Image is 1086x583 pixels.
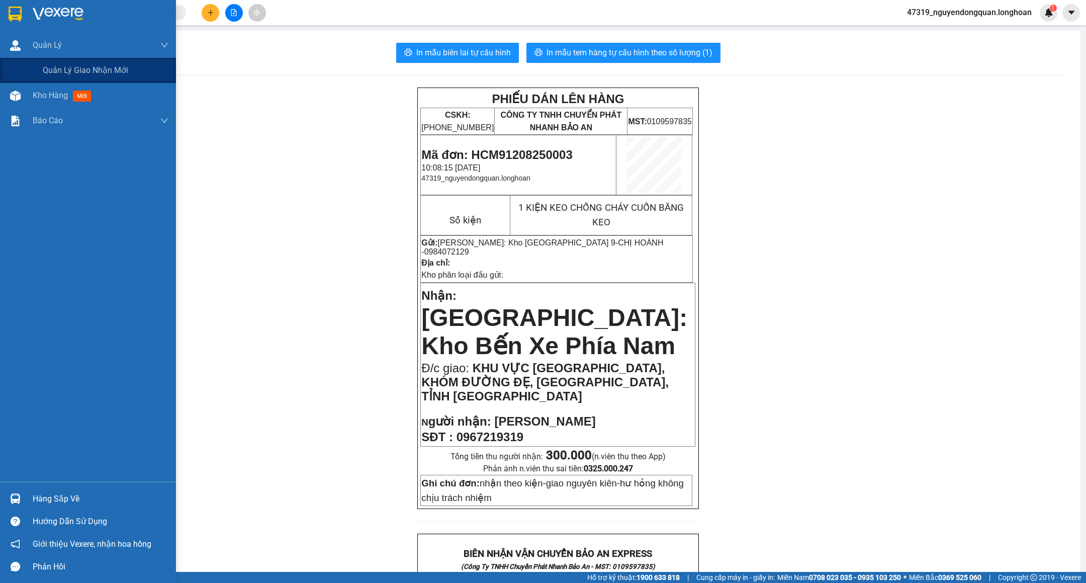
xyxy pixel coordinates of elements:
[202,4,219,22] button: plus
[79,22,201,40] span: CÔNG TY TNHH CHUYỂN PHÁT NHANH BẢO AN
[687,572,689,583] span: |
[33,538,151,550] span: Giới thiệu Vexere, nhận hoa hồng
[73,91,91,102] span: mới
[1051,5,1055,12] span: 1
[416,46,511,59] span: In mẫu biên lai tự cấu hình
[33,559,168,574] div: Phản hồi
[4,54,155,67] span: Mã đơn: HCM91208250003
[396,43,519,63] button: printerIn mẫu biên lai tự cấu hình
[33,514,168,529] div: Hướng dẫn sử dụng
[421,174,530,182] span: 47319_nguyendongquan.longhoan
[421,361,669,403] span: KHU VỰC [GEOGRAPHIC_DATA], KHÓM ĐƯỜNG ĐẸ, [GEOGRAPHIC_DATA], TỈNH [GEOGRAPHIC_DATA]
[518,202,684,228] span: 1 KIỆN KEO CHỐNG CHÁY CUỐN BĂNG KEO
[696,572,775,583] span: Cung cấp máy in - giấy in:
[777,572,901,583] span: Miền Nam
[534,48,542,58] span: printer
[450,452,666,461] span: Tổng tiền thu người nhận:
[404,48,412,58] span: printer
[461,563,655,570] strong: (Công Ty TNHH Chuyển Phát Nhanh Bảo An - MST: 0109597835)
[438,238,615,247] span: [PERSON_NAME]: Kho [GEOGRAPHIC_DATA] 9
[457,430,523,444] span: 0967219319
[11,517,20,526] span: question-circle
[43,64,128,76] span: Quản lý giao nhận mới
[4,69,63,78] span: 10:08:15 [DATE]
[1030,574,1037,581] span: copyright
[428,414,491,428] span: gười nhận:
[449,215,481,226] span: Số kiện
[494,414,595,428] span: [PERSON_NAME]
[1050,5,1057,12] sup: 1
[11,539,20,549] span: notification
[909,572,981,583] span: Miền Bắc
[809,573,901,581] strong: 0708 023 035 - 0935 103 250
[587,572,680,583] span: Hỗ trợ kỹ thuật:
[225,4,243,22] button: file-add
[421,304,687,359] span: [GEOGRAPHIC_DATA]: Kho Bến Xe Phía Nam
[628,117,691,126] span: 0109597835
[637,573,680,581] strong: 1900 633 818
[421,417,491,428] strong: N
[1062,4,1080,22] button: caret-down
[421,289,457,302] span: Nhận:
[10,40,21,51] img: warehouse-icon
[445,111,471,119] strong: CSKH:
[526,43,720,63] button: printerIn mẫu tem hàng tự cấu hình theo số lượng (1)
[903,575,907,579] span: ⚪️
[10,91,21,101] img: warehouse-icon
[464,548,652,559] strong: BIÊN NHẬN VẬN CHUYỂN BẢO AN EXPRESS
[33,491,168,507] div: Hàng sắp về
[230,9,237,16] span: file-add
[421,148,572,161] span: Mã đơn: HCM91208250003
[628,117,647,126] strong: MST:
[421,271,503,279] span: Kho phân loại đầu gửi:
[1067,8,1076,17] span: caret-down
[421,238,437,247] strong: Gửi:
[421,478,684,503] span: nhận theo kiện-giao nguyên kiên-hư hỏng không chịu trách nhiệm
[492,92,624,106] strong: PHIẾU DÁN LÊN HÀNG
[421,430,453,444] strong: SĐT :
[989,572,990,583] span: |
[10,493,21,504] img: warehouse-icon
[421,238,663,256] span: CHỊ HOÀNH -
[421,111,494,132] span: [PHONE_NUMBER]
[248,4,266,22] button: aim
[1044,8,1053,17] img: icon-new-feature
[33,39,62,51] span: Quản Lý
[4,22,76,39] span: [PHONE_NUMBER]
[160,41,168,49] span: down
[207,9,214,16] span: plus
[421,361,472,375] span: Đ/c giao:
[546,448,592,462] strong: 300.000
[424,247,469,256] span: 0984072129
[421,163,480,172] span: 10:08:15 [DATE]
[421,478,480,488] strong: Ghi chú đơn:
[28,22,53,30] strong: CSKH:
[71,5,203,18] strong: PHIẾU DÁN LÊN HÀNG
[160,117,168,125] span: down
[11,562,20,571] span: message
[547,46,712,59] span: In mẫu tem hàng tự cấu hình theo số lượng (1)
[253,9,260,16] span: aim
[584,464,633,473] strong: 0325.000.247
[9,7,22,22] img: logo-vxr
[899,6,1040,19] span: 47319_nguyendongquan.longhoan
[10,116,21,126] img: solution-icon
[33,91,68,100] span: Kho hàng
[421,259,450,267] strong: Địa chỉ:
[546,452,666,461] span: (n.viên thu theo App)
[421,238,663,256] span: -
[33,114,63,127] span: Báo cáo
[483,464,633,473] span: Phản ánh n.viên thu sai tiền:
[500,111,621,132] span: CÔNG TY TNHH CHUYỂN PHÁT NHANH BẢO AN
[938,573,981,581] strong: 0369 525 060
